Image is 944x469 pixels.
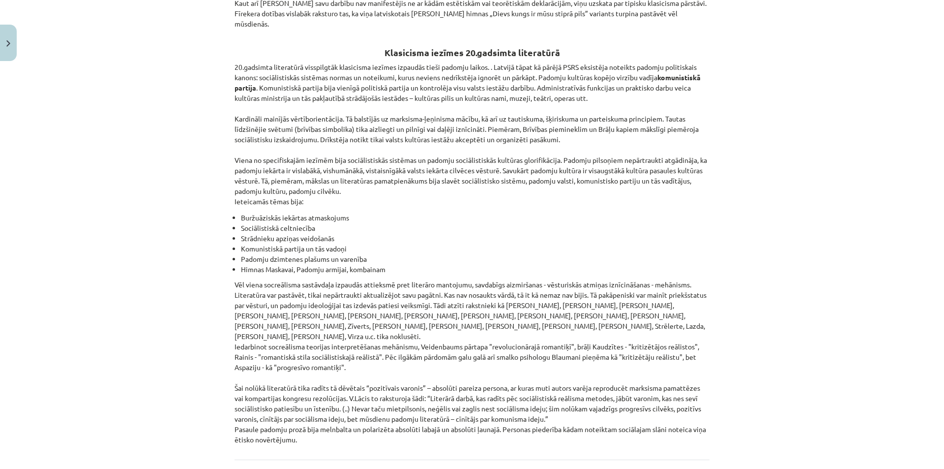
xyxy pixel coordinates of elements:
[241,244,709,254] li: Komunistiskā partija un tās vadoņi
[235,280,709,445] p: Vēl viena socreālisma sastāvdaļa izpaudās attieksmē pret literāro mantojumu, savdabīgs aizmiršana...
[241,264,709,275] li: Himnas Maskavai, Padomju armijai, kombainam
[241,223,709,233] li: Sociālistiskā celtniecība
[235,62,709,207] p: 20.gadsimta literatūrā visspilgtāk klasicisma iezīmes izpaudās tieši padomju laikos. . Latvijā tā...
[241,254,709,264] li: Padomju dzimtenes plašums un varenība
[6,40,10,47] img: icon-close-lesson-0947bae3869378f0d4975bcd49f059093ad1ed9edebbc8119c70593378902aed.svg
[241,233,709,244] li: Strādnieku apziņas veidošanās
[235,73,701,92] strong: komunistiskā partija
[384,47,560,58] strong: Klasicisma iezīmes 20.gadsimta literatūrā
[241,213,709,223] li: Buržuāziskās iekārtas atmaskojums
